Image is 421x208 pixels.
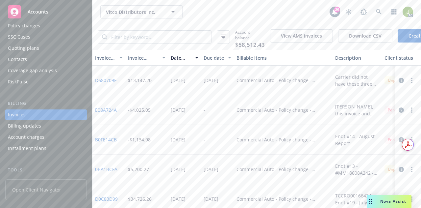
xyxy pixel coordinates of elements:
[204,136,205,143] div: -
[236,106,330,113] div: Commercial Auto - Policy change - MM18608A24
[384,76,404,84] div: Unpaid
[5,65,87,76] a: Coverage gap analysis
[234,50,333,66] button: Billable items
[95,106,117,113] a: E08A724A
[5,132,87,142] a: Account charges
[95,77,116,84] a: D680709F
[8,43,39,53] div: Quoting plans
[367,195,375,208] div: Drag to move
[338,29,392,43] button: Download CSV
[5,20,87,31] a: Policy changes
[168,50,201,66] button: Date issued
[403,7,413,17] img: photo
[5,121,87,131] a: Billing updates
[270,29,333,43] button: View AMS invoices
[95,136,117,143] a: B0FE14CB
[335,103,379,117] div: [PERSON_NAME], this invoice and attached endorsement reflects the corrected [DATE] - New TIV valu...
[128,54,158,61] div: Invoice amount
[5,76,87,87] a: RiskPulse
[236,54,330,61] div: Billable items
[380,198,406,204] span: Nova Assist
[335,54,379,61] div: Description
[5,109,87,120] a: Invoices
[171,195,186,202] div: [DATE]
[8,76,29,87] div: RiskPulse
[236,136,330,143] div: Commercial Auto - Policy change - MM18608A24
[342,5,355,18] a: Stop snowing
[8,20,40,31] div: Policy changes
[204,77,218,84] div: [DATE]
[384,135,419,144] div: Pending refund
[5,43,87,53] a: Quoting plans
[357,5,370,18] a: Report a Bug
[102,34,107,40] svg: Search
[5,143,87,154] a: Installment plans
[92,50,125,66] button: Invoice ID
[335,133,379,147] div: Endt #14 - August Report
[8,32,30,42] div: SSC Cases
[333,50,382,66] button: Description
[201,50,234,66] button: Due date
[128,106,151,113] div: -$4,025.05
[236,166,330,173] div: Commercial Auto - Policy change - MM18608A24
[128,195,152,202] div: $34,726.26
[335,74,379,87] div: Carrier did not have these three vehicles on their schedule: 251760 - Ryder 251760 2926891 2020 [...
[125,50,168,66] button: Invoice amount
[128,166,149,173] div: $5,200.27
[384,106,419,114] div: Pending refund
[171,136,186,143] div: [DATE]
[171,77,186,84] div: [DATE]
[5,100,87,107] div: Billing
[204,54,224,61] div: Due date
[128,77,152,84] div: $13,147.20
[335,192,379,206] div: TCCRO00166424 - Endt #19 - July Add/Deletes (Auto Liability)
[171,106,186,113] div: [DATE]
[8,54,27,65] div: Contacts
[5,179,87,200] span: Open Client Navigator
[95,195,118,202] a: D0C83D99
[335,163,379,176] div: Endt #13 - #MM18608A242 - [DATE] Reporting
[204,166,218,173] div: [DATE]
[95,54,115,61] div: Invoice ID
[384,165,404,173] div: Unpaid
[204,195,218,202] div: [DATE]
[204,106,205,113] div: -
[5,3,87,21] a: Accounts
[100,5,183,18] button: Vitco Distributors Inc.
[8,132,44,142] div: Account charges
[8,109,26,120] div: Invoices
[107,31,211,43] input: Filter by keyword...
[236,77,330,84] div: Commercial Auto - Policy change - TCCRO00166424
[334,7,340,13] div: 26
[5,32,87,42] a: SSC Cases
[5,167,87,173] div: Tools
[236,195,330,202] div: Commercial Auto - Policy change - TCCRO00166424
[5,54,87,65] a: Contacts
[28,9,48,15] span: Accounts
[106,9,163,15] span: Vitco Distributors Inc.
[171,54,191,61] div: Date issued
[235,41,265,49] span: $58,512.43
[171,166,186,173] div: [DATE]
[8,143,46,154] div: Installment plans
[8,65,57,76] div: Coverage gap analysis
[8,121,41,131] div: Billing updates
[235,29,265,45] span: Account balance
[387,5,401,18] a: Switch app
[367,195,411,208] button: Nova Assist
[128,136,151,143] div: -$1,134.98
[372,5,385,18] a: Search
[95,166,117,173] a: 0BA1BCFA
